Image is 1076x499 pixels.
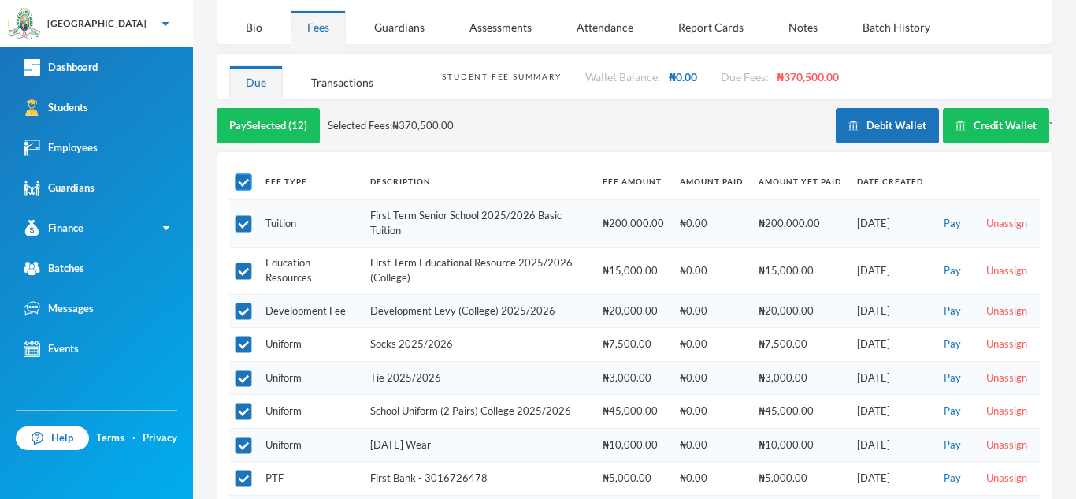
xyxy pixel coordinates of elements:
[939,215,966,233] button: Pay
[295,65,390,99] div: Transactions
[258,462,362,496] td: PTF
[258,328,362,362] td: Uniform
[585,70,661,84] span: Wallet Balance:
[672,395,751,429] td: ₦0.00
[751,164,849,199] th: Amount Yet Paid
[849,247,931,294] td: [DATE]
[595,164,672,199] th: Fee Amount
[981,437,1032,454] button: Unassign
[24,59,98,76] div: Dashboard
[362,428,595,462] td: [DATE] Wear
[751,428,849,462] td: ₦10,000.00
[595,428,672,462] td: ₦10,000.00
[836,108,939,143] button: Debit Wallet
[777,70,839,84] span: ₦370,500.00
[846,10,947,44] div: Batch History
[939,403,966,420] button: Pay
[939,437,966,454] button: Pay
[751,294,849,328] td: ₦20,000.00
[981,303,1032,320] button: Unassign
[217,108,320,143] button: PaySelected (12)
[672,199,751,247] td: ₦0.00
[751,328,849,362] td: ₦7,500.00
[258,395,362,429] td: Uniform
[595,328,672,362] td: ₦7,500.00
[672,164,751,199] th: Amount Paid
[981,370,1032,387] button: Unassign
[96,430,124,446] a: Terms
[595,294,672,328] td: ₦20,000.00
[258,164,362,199] th: Fee Type
[672,428,751,462] td: ₦0.00
[849,164,931,199] th: Date Created
[258,361,362,395] td: Uniform
[939,470,966,487] button: Pay
[595,199,672,247] td: ₦200,000.00
[672,294,751,328] td: ₦0.00
[939,303,966,320] button: Pay
[943,108,1049,143] button: Credit Wallet
[672,247,751,294] td: ₦0.00
[595,247,672,294] td: ₦15,000.00
[362,462,595,496] td: First Bank - 3016726478
[132,430,135,446] div: ·
[362,247,595,294] td: First Term Educational Resource 2025/2026 (College)
[362,164,595,199] th: Description
[751,199,849,247] td: ₦200,000.00
[258,294,362,328] td: Development Fee
[143,430,177,446] a: Privacy
[24,341,79,357] div: Events
[229,65,283,99] div: Due
[362,395,595,429] td: School Uniform (2 Pairs) College 2025/2026
[849,199,931,247] td: [DATE]
[772,10,834,44] div: Notes
[258,247,362,294] td: Education Resources
[981,215,1032,233] button: Unassign
[358,10,441,44] div: Guardians
[751,395,849,429] td: ₦45,000.00
[362,294,595,328] td: Development Levy (College) 2025/2026
[849,294,931,328] td: [DATE]
[258,199,362,247] td: Tuition
[47,17,147,31] div: [GEOGRAPHIC_DATA]
[672,328,751,362] td: ₦0.00
[836,108,1052,143] div: `
[560,10,650,44] div: Attendance
[849,328,931,362] td: [DATE]
[672,361,751,395] td: ₦0.00
[24,260,84,277] div: Batches
[24,300,94,317] div: Messages
[849,395,931,429] td: [DATE]
[442,71,561,83] div: Student Fee Summary
[939,263,966,280] button: Pay
[362,361,595,395] td: Tie 2025/2026
[595,361,672,395] td: ₦3,000.00
[662,10,760,44] div: Report Cards
[981,470,1032,487] button: Unassign
[328,118,454,134] span: Selected Fees: ₦370,500.00
[751,462,849,496] td: ₦5,000.00
[751,361,849,395] td: ₦3,000.00
[9,9,40,40] img: logo
[453,10,548,44] div: Assessments
[939,336,966,353] button: Pay
[24,180,95,196] div: Guardians
[24,220,83,236] div: Finance
[721,70,769,84] span: Due Fees:
[849,361,931,395] td: [DATE]
[849,462,931,496] td: [DATE]
[595,462,672,496] td: ₦5,000.00
[362,199,595,247] td: First Term Senior School 2025/2026 Basic Tuition
[24,99,88,116] div: Students
[669,70,697,84] span: ₦0.00
[672,462,751,496] td: ₦0.00
[751,247,849,294] td: ₦15,000.00
[16,426,89,450] a: Help
[939,370,966,387] button: Pay
[229,10,279,44] div: Bio
[595,395,672,429] td: ₦45,000.00
[291,10,346,44] div: Fees
[849,428,931,462] td: [DATE]
[981,336,1032,353] button: Unassign
[981,403,1032,420] button: Unassign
